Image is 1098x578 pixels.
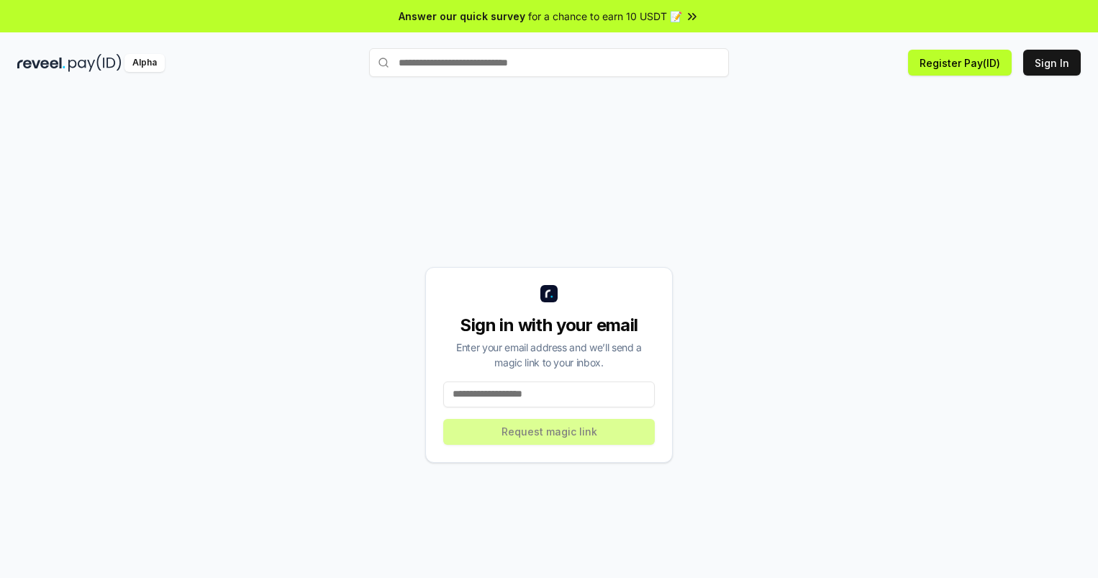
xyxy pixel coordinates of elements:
button: Register Pay(ID) [908,50,1012,76]
img: logo_small [540,285,558,302]
span: for a chance to earn 10 USDT 📝 [528,9,682,24]
div: Alpha [124,54,165,72]
span: Answer our quick survey [399,9,525,24]
div: Sign in with your email [443,314,655,337]
button: Sign In [1023,50,1081,76]
div: Enter your email address and we’ll send a magic link to your inbox. [443,340,655,370]
img: reveel_dark [17,54,65,72]
img: pay_id [68,54,122,72]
